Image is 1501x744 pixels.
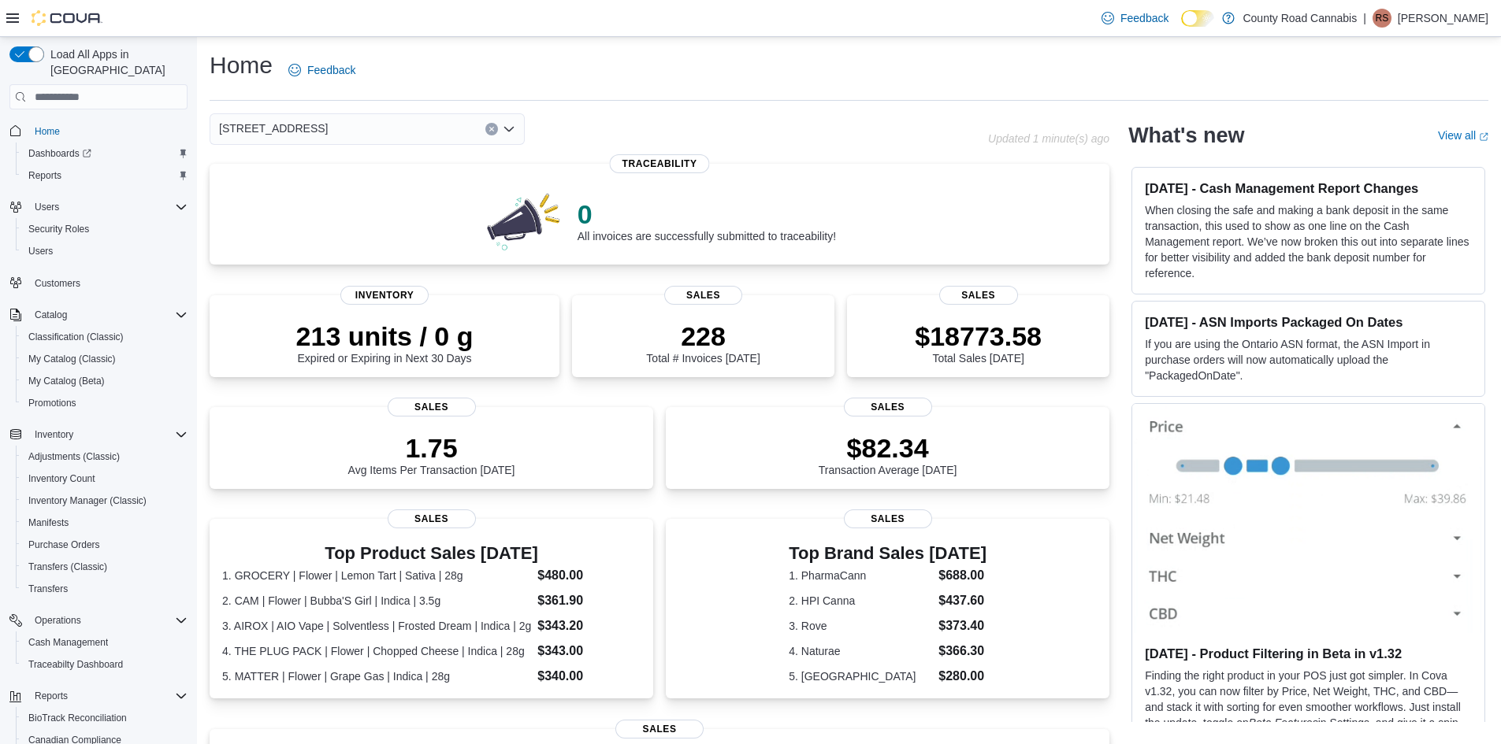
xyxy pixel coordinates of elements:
[28,472,95,485] span: Inventory Count
[537,667,641,686] dd: $340.00
[3,196,194,218] button: Users
[22,166,68,185] a: Reports
[28,375,105,387] span: My Catalog (Beta)
[1373,9,1391,28] div: RK Sohal
[1181,10,1214,27] input: Dark Mode
[939,286,1018,305] span: Sales
[1398,9,1488,28] p: [PERSON_NAME]
[22,447,126,466] a: Adjustments (Classic)
[28,198,65,217] button: Users
[28,223,89,235] span: Security Roles
[28,687,74,705] button: Reports
[35,428,73,441] span: Inventory
[789,544,986,563] h3: Top Brand Sales [DATE]
[22,557,113,576] a: Transfers (Classic)
[819,432,957,476] div: Transaction Average [DATE]
[819,432,957,464] p: $82.34
[938,566,986,585] dd: $688.00
[388,509,476,528] span: Sales
[16,653,194,676] button: Traceabilty Dashboard
[296,320,474,352] p: 213 units / 0 g
[664,286,743,305] span: Sales
[22,166,188,185] span: Reports
[219,119,328,138] span: [STREET_ADDRESS]
[22,469,102,488] a: Inventory Count
[938,667,986,686] dd: $280.00
[28,120,188,140] span: Home
[44,46,188,78] span: Load All Apps in [GEOGRAPHIC_DATA]
[28,636,108,649] span: Cash Management
[1479,132,1488,142] svg: External link
[28,331,124,343] span: Classification (Classic)
[28,561,107,573] span: Transfers (Classic)
[22,394,83,413] a: Promotions
[28,425,80,444] button: Inventory
[22,491,153,510] a: Inventory Manager (Classic)
[35,277,80,290] span: Customers
[3,609,194,631] button: Operations
[22,655,129,674] a: Traceabilty Dashboard
[1145,180,1472,196] h3: [DATE] - Cash Management Report Changes
[16,348,194,370] button: My Catalog (Classic)
[1128,123,1244,148] h2: What's new
[3,119,194,142] button: Home
[28,611,188,630] span: Operations
[222,618,531,634] dt: 3. AIROX | AIO Vape | Solventless | Frosted Dream | Indica | 2g
[282,54,362,86] a: Feedback
[348,432,515,476] div: Avg Items Per Transaction [DATE]
[22,372,111,391] a: My Catalog (Beta)
[22,513,75,532] a: Manifests
[22,633,114,652] a: Cash Management
[1120,10,1168,26] span: Feedback
[578,198,836,242] div: All invoices are successfully submitted to traceability!
[35,690,68,702] span: Reports
[22,579,74,598] a: Transfers
[1181,27,1182,28] span: Dark Mode
[1145,314,1472,330] h3: [DATE] - ASN Imports Packaged On Dates
[28,169,61,182] span: Reports
[1376,9,1389,28] span: RS
[28,305,73,324] button: Catalog
[222,593,531,609] dt: 2. CAM | Flower | Bubba'S Girl | Indica | 3.5g
[3,304,194,326] button: Catalog
[16,534,194,556] button: Purchase Orders
[988,132,1109,145] p: Updated 1 minute(s) ago
[16,370,194,392] button: My Catalog (Beta)
[16,578,194,600] button: Transfers
[844,509,932,528] span: Sales
[16,556,194,578] button: Transfers (Classic)
[16,165,194,187] button: Reports
[22,655,188,674] span: Traceabilty Dashboard
[28,450,120,463] span: Adjustments (Classic)
[537,642,641,661] dd: $343.00
[483,189,565,252] img: 0
[22,242,188,261] span: Users
[35,125,60,138] span: Home
[28,687,188,705] span: Reports
[22,491,188,510] span: Inventory Manager (Classic)
[16,326,194,348] button: Classification (Classic)
[22,709,188,727] span: BioTrack Reconciliation
[22,513,188,532] span: Manifests
[222,568,531,583] dt: 1. GROCERY | Flower | Lemon Tart | Sativa | 28g
[537,566,641,585] dd: $480.00
[646,320,760,365] div: Total # Invoices [DATE]
[210,50,273,81] h1: Home
[844,398,932,416] span: Sales
[537,616,641,635] dd: $343.20
[22,469,188,488] span: Inventory Count
[1438,129,1488,142] a: View allExternal link
[35,201,59,213] span: Users
[16,392,194,414] button: Promotions
[28,122,66,141] a: Home
[22,535,188,554] span: Purchase Orders
[16,512,194,534] button: Manifests
[789,643,932,659] dt: 4. Naturae
[16,631,194,653] button: Cash Management
[915,320,1042,352] p: $18773.58
[22,144,98,163] a: Dashboards
[578,198,836,230] p: 0
[537,591,641,610] dd: $361.90
[22,633,188,652] span: Cash Management
[1249,716,1318,729] em: Beta Features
